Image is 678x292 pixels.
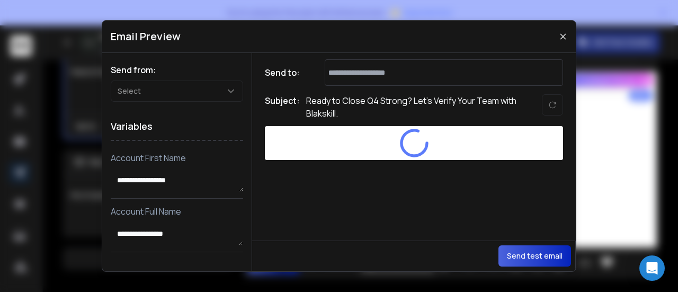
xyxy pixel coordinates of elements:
[111,205,243,218] p: Account Full Name
[111,29,181,44] h1: Email Preview
[111,259,243,271] p: Account Last Name
[111,112,243,141] h1: Variables
[306,94,518,120] p: Ready to Close Q4 Strong? Let’s Verify Your Team with Blakskill.
[265,66,307,79] h1: Send to:
[111,152,243,164] p: Account First Name
[498,245,571,267] button: Send test email
[265,94,300,120] h1: Subject:
[111,64,243,76] h1: Send from:
[639,255,665,281] div: Open Intercom Messenger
